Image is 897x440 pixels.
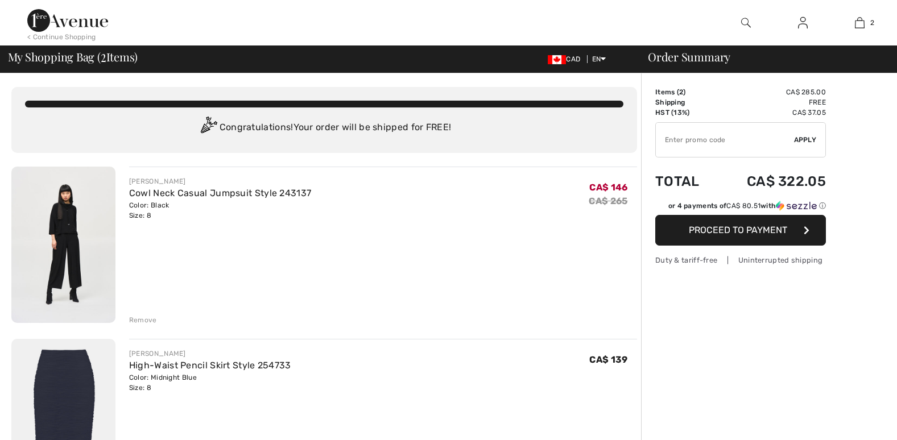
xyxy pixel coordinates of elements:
[11,167,115,323] img: Cowl Neck Casual Jumpsuit Style 243137
[716,107,826,118] td: CA$ 37.05
[129,188,311,198] a: Cowl Neck Casual Jumpsuit Style 243137
[27,32,96,42] div: < Continue Shopping
[825,406,886,434] iframe: Opens a widget where you can chat to one of our agents
[589,196,627,206] s: CA$ 265
[129,360,291,371] a: High-Waist Pencil Skirt Style 254733
[197,117,220,139] img: Congratulation2.svg
[8,51,138,63] span: My Shopping Bag ( Items)
[655,215,826,246] button: Proceed to Payment
[655,97,716,107] td: Shipping
[655,255,826,265] div: Duty & tariff-free | Uninterrupted shipping
[794,135,817,145] span: Apply
[716,87,826,97] td: CA$ 285.00
[855,16,865,30] img: My Bag
[634,51,890,63] div: Order Summary
[679,88,683,96] span: 2
[655,107,716,118] td: HST (13%)
[129,372,291,393] div: Color: Midnight Blue Size: 8
[129,176,311,186] div: [PERSON_NAME]
[832,16,887,30] a: 2
[656,123,794,157] input: Promo code
[655,162,716,201] td: Total
[129,315,157,325] div: Remove
[27,9,108,32] img: 1ère Avenue
[548,55,566,64] img: Canadian Dollar
[716,162,826,201] td: CA$ 322.05
[776,201,817,211] img: Sezzle
[589,354,627,365] span: CA$ 139
[101,48,106,63] span: 2
[870,18,874,28] span: 2
[129,200,311,221] div: Color: Black Size: 8
[716,97,826,107] td: Free
[689,225,787,235] span: Proceed to Payment
[741,16,751,30] img: search the website
[589,182,627,193] span: CA$ 146
[668,201,826,211] div: or 4 payments of with
[726,202,760,210] span: CA$ 80.51
[655,201,826,215] div: or 4 payments ofCA$ 80.51withSezzle Click to learn more about Sezzle
[25,117,623,139] div: Congratulations! Your order will be shipped for FREE!
[129,348,291,359] div: [PERSON_NAME]
[592,55,606,63] span: EN
[548,55,585,63] span: CAD
[798,16,808,30] img: My Info
[789,16,817,30] a: Sign In
[655,87,716,97] td: Items ( )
